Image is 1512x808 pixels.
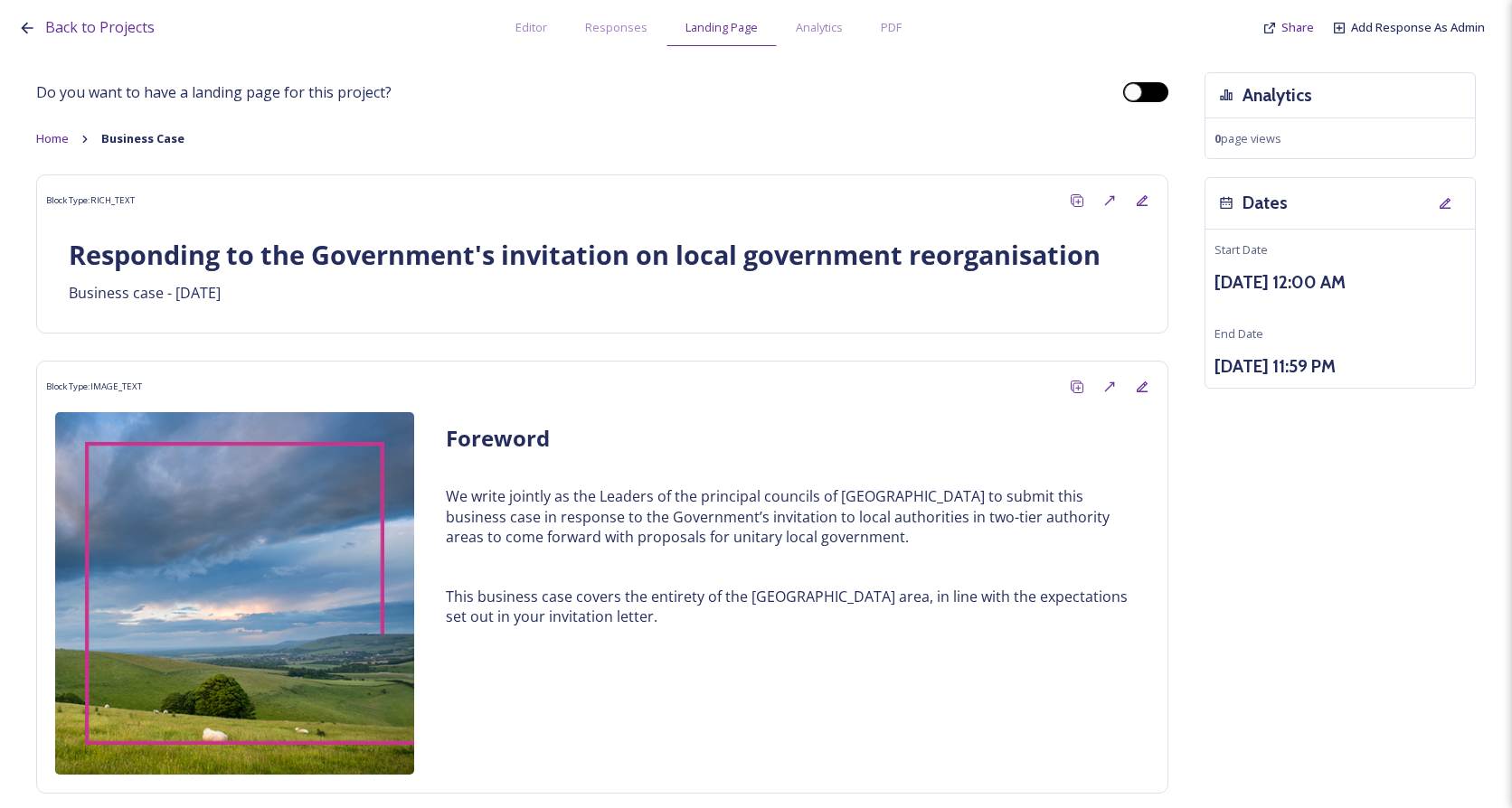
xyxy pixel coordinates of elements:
p: We write jointly as the Leaders of the principal councils of [GEOGRAPHIC_DATA] to submit this bus... [446,486,1136,548]
h3: Analytics [1243,82,1312,108]
strong: Business Case [101,130,184,146]
h3: [DATE] 11:59 PM [1214,353,1466,380]
span: Editor [515,19,547,36]
span: Back to Projects [45,17,155,37]
span: Start Date [1214,241,1268,258]
span: Add Response As Admin [1351,19,1485,35]
strong: Responding to the Government's invitation on local government reorganisation [69,237,1101,272]
a: Back to Projects [45,16,155,39]
span: Landing Page [685,19,758,36]
span: Analytics [796,19,843,36]
p: Business case - [DATE] [69,283,1136,304]
span: Block Type: RICH_TEXT [46,194,135,207]
h3: [DATE] 12:00 AM [1214,269,1466,296]
a: Add Response As Admin [1351,19,1485,36]
span: Home [36,130,69,146]
span: Do you want to have a landing page for this project? [36,81,392,103]
span: PDF [881,19,902,36]
span: page views [1214,130,1281,146]
span: End Date [1214,325,1263,342]
strong: Foreword [446,423,550,453]
p: This business case covers the entirety of the [GEOGRAPHIC_DATA] area, in line with the expectatio... [446,587,1136,627]
strong: 0 [1214,130,1221,146]
h3: Dates [1243,190,1288,216]
span: Block Type: IMAGE_TEXT [46,381,142,393]
span: Responses [585,19,647,36]
span: Share [1281,19,1314,35]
